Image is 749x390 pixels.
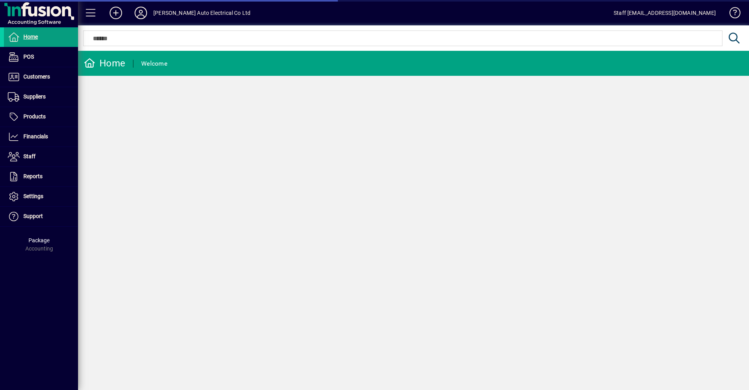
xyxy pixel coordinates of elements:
[28,237,50,243] span: Package
[84,57,125,70] div: Home
[4,127,78,147] a: Financials
[4,107,78,127] a: Products
[23,153,35,159] span: Staff
[23,133,48,140] span: Financials
[23,113,46,120] span: Products
[23,73,50,80] span: Customers
[103,6,128,20] button: Add
[724,2,739,27] a: Knowledge Base
[4,167,78,186] a: Reports
[23,54,34,60] span: POS
[128,6,153,20] button: Profile
[23,193,43,199] span: Settings
[4,67,78,87] a: Customers
[4,207,78,226] a: Support
[23,34,38,40] span: Home
[4,47,78,67] a: POS
[23,213,43,219] span: Support
[614,7,716,19] div: Staff [EMAIL_ADDRESS][DOMAIN_NAME]
[153,7,250,19] div: [PERSON_NAME] Auto Electrical Co Ltd
[23,93,46,100] span: Suppliers
[4,187,78,206] a: Settings
[23,173,43,179] span: Reports
[4,87,78,107] a: Suppliers
[4,147,78,166] a: Staff
[141,57,167,70] div: Welcome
